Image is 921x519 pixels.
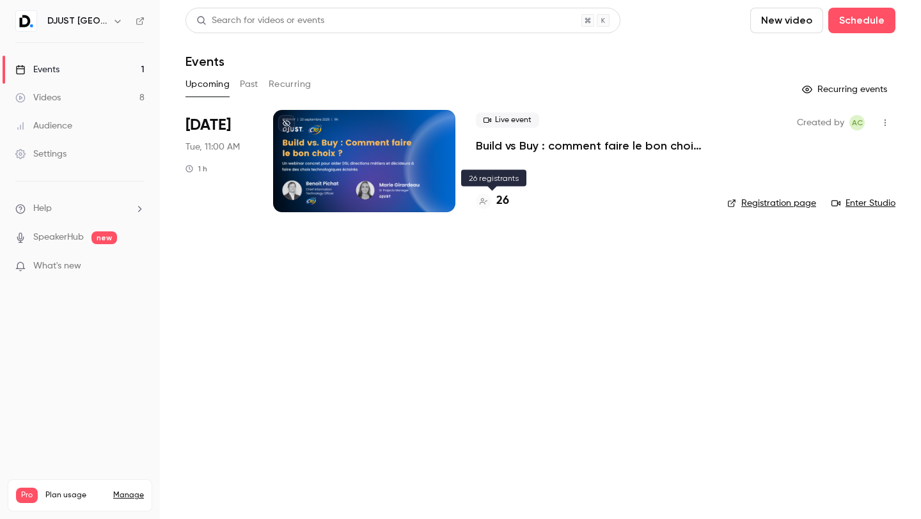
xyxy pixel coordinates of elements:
[828,8,895,33] button: Schedule
[476,192,509,210] a: 26
[16,11,36,31] img: DJUST France
[185,115,231,136] span: [DATE]
[476,138,707,153] a: Build vs Buy : comment faire le bon choix ?
[831,197,895,210] a: Enter Studio
[240,74,258,95] button: Past
[185,54,224,69] h1: Events
[185,164,207,174] div: 1 h
[797,115,844,130] span: Created by
[129,261,145,272] iframe: Noticeable Trigger
[45,490,106,500] span: Plan usage
[196,14,324,27] div: Search for videos or events
[15,63,59,76] div: Events
[15,148,67,160] div: Settings
[796,79,895,100] button: Recurring events
[185,74,230,95] button: Upcoming
[185,110,253,212] div: Sep 23 Tue, 11:00 AM (Europe/Paris)
[33,202,52,215] span: Help
[15,120,72,132] div: Audience
[15,91,61,104] div: Videos
[33,231,84,244] a: SpeakerHub
[849,115,865,130] span: Aubéry Chauvin
[16,488,38,503] span: Pro
[727,197,816,210] a: Registration page
[91,231,117,244] span: new
[852,115,863,130] span: AC
[15,202,145,215] li: help-dropdown-opener
[750,8,823,33] button: New video
[269,74,311,95] button: Recurring
[496,192,509,210] h4: 26
[47,15,107,27] h6: DJUST [GEOGRAPHIC_DATA]
[33,259,81,273] span: What's new
[113,490,144,500] a: Manage
[185,141,240,153] span: Tue, 11:00 AM
[476,112,539,128] span: Live event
